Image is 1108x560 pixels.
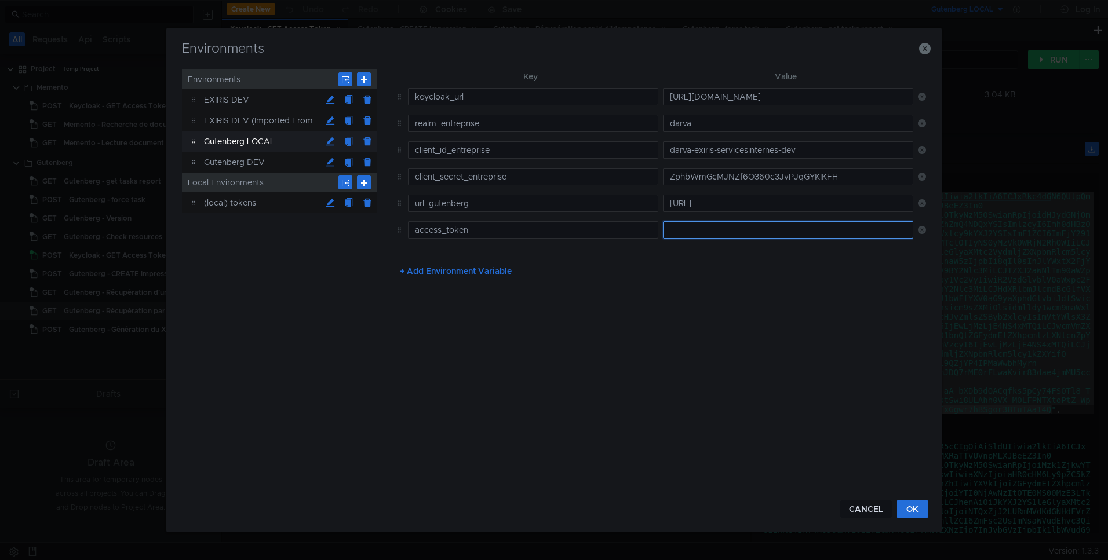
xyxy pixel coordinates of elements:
h3: Environments [180,42,928,56]
th: Key [403,69,658,83]
div: Local Environments [182,173,377,192]
th: Value [658,69,913,83]
div: Environments [182,69,377,89]
div: Gutenberg LOCAL [204,131,321,152]
div: EXIRIS DEV [204,89,321,110]
div: EXIRIS DEV (Imported From Postman) [204,110,321,131]
div: Gutenberg DEV [204,152,321,173]
div: (local) tokens [204,192,321,213]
